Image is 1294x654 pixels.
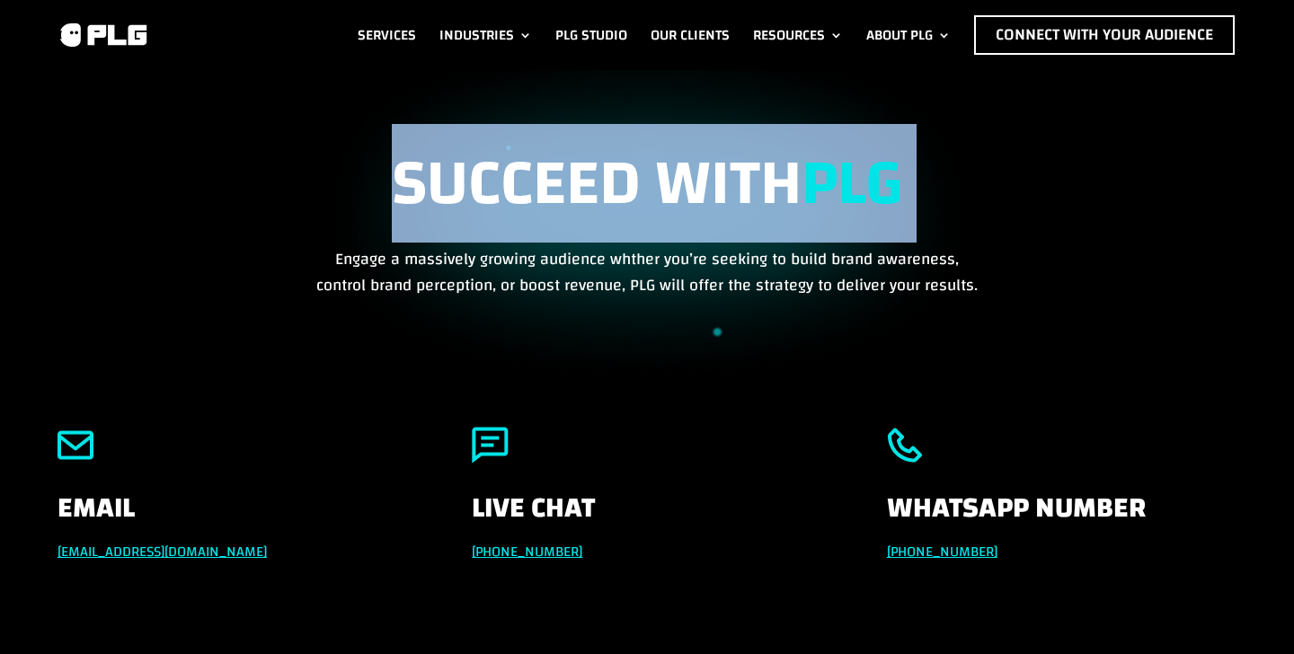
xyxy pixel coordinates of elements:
iframe: Chat Widget [1204,568,1294,654]
a: Our Clients [651,15,730,55]
a: [PHONE_NUMBER] [472,538,582,565]
div: Engage a massively growing audience whther you’re seeking to build brand awareness, control brand... [310,147,984,298]
a: About PLG [866,15,951,55]
h4: Whatsapp Number [887,494,1236,541]
a: [PHONE_NUMBER] [887,538,997,565]
strong: PLG [802,124,902,243]
a: Connect with Your Audience [974,15,1235,55]
a: [EMAIL_ADDRESS][DOMAIN_NAME] [58,538,267,565]
a: Services [358,15,416,55]
h1: Succeed with [310,147,984,245]
h4: Live Chat [472,494,821,541]
a: Resources [753,15,843,55]
a: PLG Studio [555,15,627,55]
h4: Email [58,494,407,541]
img: email [58,427,93,464]
a: Industries [439,15,532,55]
div: Chat-Widget [1204,568,1294,654]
